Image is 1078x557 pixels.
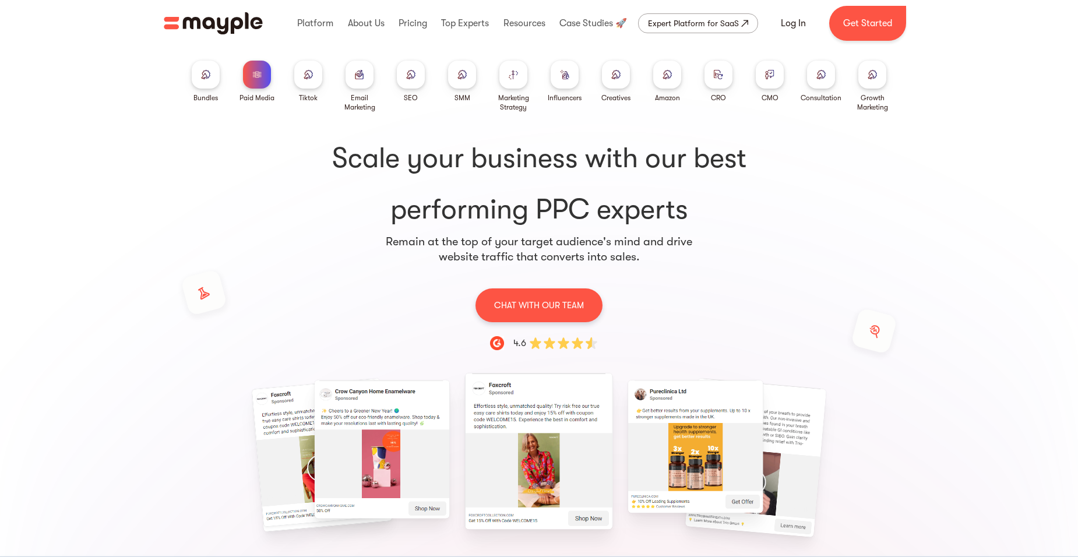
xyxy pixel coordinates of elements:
[868,422,1078,557] iframe: Chat Widget
[548,93,582,103] div: Influencers
[851,93,893,112] div: Growth Marketing
[631,383,760,510] div: 15 / 15
[829,6,906,41] a: Get Started
[192,61,220,103] a: Bundles
[474,383,603,519] div: 14 / 15
[185,140,893,177] span: Scale your business with our best
[475,288,603,322] a: CHAT WITH OUR TEAM
[648,16,739,30] div: Expert Platform for SaaS
[501,5,548,42] div: Resources
[339,93,381,112] div: Email Marketing
[513,336,526,350] div: 4.6
[711,93,726,103] div: CRO
[492,61,534,112] a: Marketing Strategy
[801,61,841,103] a: Consultation
[638,13,758,33] a: Expert Platform for SaaS
[756,61,784,103] a: CMO
[345,5,387,42] div: About Us
[455,93,470,103] div: SMM
[193,93,218,103] div: Bundles
[294,61,322,103] a: Tiktok
[704,61,732,103] a: CRO
[294,5,336,42] div: Platform
[762,93,778,103] div: CMO
[161,383,290,527] div: 12 / 15
[494,298,584,313] p: CHAT WITH OUR TEAM
[339,61,381,112] a: Email Marketing
[239,61,274,103] a: Paid Media
[851,61,893,112] a: Growth Marketing
[601,93,630,103] div: Creatives
[548,61,582,103] a: Influencers
[601,61,630,103] a: Creatives
[448,61,476,103] a: SMM
[396,5,430,42] div: Pricing
[653,61,681,103] a: Amazon
[438,5,492,42] div: Top Experts
[655,93,680,103] div: Amazon
[397,61,425,103] a: SEO
[404,93,418,103] div: SEO
[767,9,820,37] a: Log In
[788,383,917,532] div: 1 / 15
[492,93,534,112] div: Marketing Strategy
[385,234,693,265] p: Remain at the top of your target audience's mind and drive website traffic that converts into sales.
[299,93,318,103] div: Tiktok
[801,93,841,103] div: Consultation
[318,383,446,515] div: 13 / 15
[164,12,263,34] a: home
[185,140,893,228] h1: performing PPC experts
[164,12,263,34] img: Mayple logo
[239,93,274,103] div: Paid Media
